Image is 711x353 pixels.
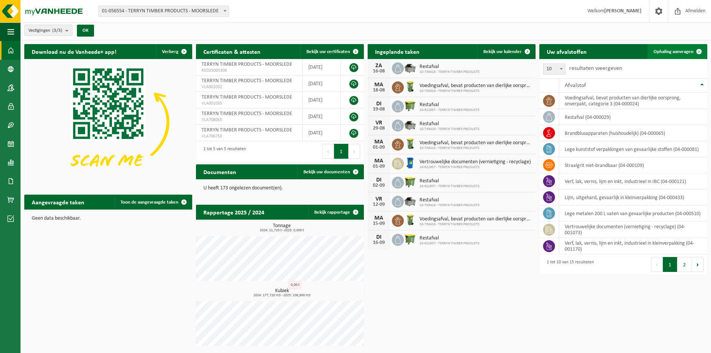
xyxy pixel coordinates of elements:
[196,44,268,59] h2: Certificaten & attesten
[559,109,707,125] td: restafval (04-000029)
[371,101,386,107] div: DI
[202,133,297,139] span: VLA706750
[334,144,349,159] button: 1
[306,49,350,54] span: Bekijk uw certificaten
[559,222,707,238] td: vertrouwelijke documenten (vernietiging - recyclage) (04-001073)
[202,127,292,133] span: TERRYN TIMBER PRODUCTS - MOORSLEDE
[420,140,532,146] span: Voedingsafval, bevat producten van dierlijke oorsprong, onverpakt, categorie 3
[24,195,92,209] h2: Aangevraagde taken
[420,216,532,222] span: Voedingsafval, bevat producten van dierlijke oorsprong, onverpakt, categorie 3
[371,139,386,145] div: MA
[303,75,341,92] td: [DATE]
[420,197,480,203] span: Restafval
[404,61,417,74] img: WB-5000-GAL-GY-01
[371,202,386,207] div: 12-09
[559,125,707,141] td: brandblusapparaten (huishoudelijk) (04-000065)
[404,195,417,207] img: WB-5000-GAL-GY-01
[308,205,363,220] a: Bekijk rapportage
[303,170,350,174] span: Bekijk uw documenten
[371,107,386,112] div: 19-08
[477,44,535,59] a: Bekijk uw kalender
[420,89,532,93] span: 10-739419 - TERRYN TIMBER PRODUCTS
[202,111,292,117] span: TERRYN TIMBER PRODUCTS - MOORSLEDE
[289,281,302,289] div: 0,00 t
[322,144,334,159] button: Previous
[371,240,386,245] div: 16-09
[569,65,622,71] label: resultaten weergeven
[559,238,707,254] td: verf, lak, vernis, lijm en inkt, industrieel in kleinverpakking (04-001170)
[420,121,480,127] span: Restafval
[371,120,386,126] div: VR
[196,205,272,219] h2: Rapportage 2025 / 2024
[483,49,522,54] span: Bekijk uw kalender
[77,25,94,37] button: OK
[420,178,480,184] span: Restafval
[404,233,417,245] img: WB-1100-HPE-GN-50
[420,222,532,227] span: 10-739419 - TERRYN TIMBER PRODUCTS
[371,145,386,150] div: 01-09
[651,257,663,272] button: Previous
[420,127,480,131] span: 10-739419 - TERRYN TIMBER PRODUCTS
[371,69,386,74] div: 16-08
[202,78,292,84] span: TERRYN TIMBER PRODUCTS - MOORSLEDE
[371,88,386,93] div: 18-08
[300,44,363,59] a: Bekijk uw certificaten
[202,84,297,90] span: VLA001032
[32,216,185,221] p: Geen data beschikbaar.
[404,214,417,226] img: WB-0140-HPE-GN-50
[371,234,386,240] div: DI
[420,108,480,112] span: 10-922957 - TERRYN TIMBER PRODUCTS
[24,59,192,185] img: Download de VHEPlus App
[539,44,594,59] h2: Uw afvalstoffen
[200,288,364,297] h3: Kubiek
[115,195,191,210] a: Toon de aangevraagde taken
[99,6,229,17] span: 01-056554 - TERRYN TIMBER PRODUCTS - MOORSLEDE
[371,126,386,131] div: 29-08
[200,223,364,232] h3: Tonnage
[420,165,531,170] span: 10-922957 - TERRYN TIMBER PRODUCTS
[565,83,586,89] span: Afvalstof
[371,183,386,188] div: 02-09
[692,257,704,272] button: Next
[604,8,642,14] strong: [PERSON_NAME]
[196,164,244,179] h2: Documenten
[371,164,386,169] div: 01-09
[404,80,417,93] img: WB-0140-HPE-GN-50
[371,196,386,202] div: VR
[162,49,178,54] span: Verberg
[420,235,480,241] span: Restafval
[303,59,341,75] td: [DATE]
[349,144,360,159] button: Next
[404,99,417,112] img: WB-1100-HPE-GN-50
[371,177,386,183] div: DI
[303,108,341,125] td: [DATE]
[99,6,229,16] span: 01-056554 - TERRYN TIMBER PRODUCTS - MOORSLEDE
[404,137,417,150] img: WB-0140-HPE-GN-50
[200,229,364,232] span: 2024: 11,720 t - 2025: 0,000 t
[24,25,72,36] button: Vestigingen(3/3)
[420,83,532,89] span: Voedingsafval, bevat producten van dierlijke oorsprong, onverpakt, categorie 3
[559,189,707,205] td: lijm, uitgehard, gevaarlijk in kleinverpakking (04-000433)
[368,44,427,59] h2: Ingeplande taken
[677,257,692,272] button: 2
[543,256,594,273] div: 1 tot 10 van 15 resultaten
[420,241,480,246] span: 10-922957 - TERRYN TIMBER PRODUCTS
[420,159,531,165] span: Vertrouwelijke documenten (vernietiging - recyclage)
[559,173,707,189] td: verf, lak, vernis, lijm en inkt, industrieel in IBC (04-000121)
[303,125,341,141] td: [DATE]
[648,44,707,59] a: Ophaling aanvragen
[200,143,246,160] div: 1 tot 5 van 5 resultaten
[52,28,62,33] count: (3/3)
[420,184,480,189] span: 10-922957 - TERRYN TIMBER PRODUCTS
[371,158,386,164] div: MA
[420,102,480,108] span: Restafval
[121,200,178,205] span: Toon de aangevraagde taken
[663,257,677,272] button: 1
[28,25,62,36] span: Vestigingen
[24,44,124,59] h2: Download nu de Vanheede+ app!
[420,64,480,70] span: Restafval
[202,95,292,100] span: TERRYN TIMBER PRODUCTS - MOORSLEDE
[404,176,417,188] img: WB-1100-HPE-GN-50
[371,82,386,88] div: MA
[559,205,707,222] td: lege metalen 200 L vaten van gevaarlijke producten (04-000510)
